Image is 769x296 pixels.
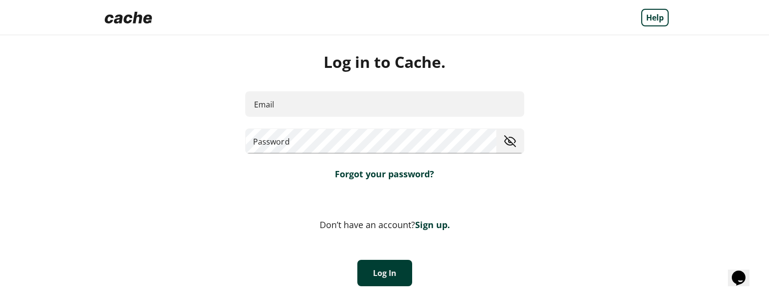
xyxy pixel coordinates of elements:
[101,8,156,27] img: Logo
[335,168,434,180] a: Forgot your password?
[101,52,669,72] div: Log in to Cache.
[357,260,412,286] button: Log In
[415,219,450,231] a: Sign up.
[641,9,669,26] a: Help
[101,219,669,231] div: Don’t have an account?
[500,131,520,151] button: toggle password visibility
[728,257,759,286] iframe: chat widget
